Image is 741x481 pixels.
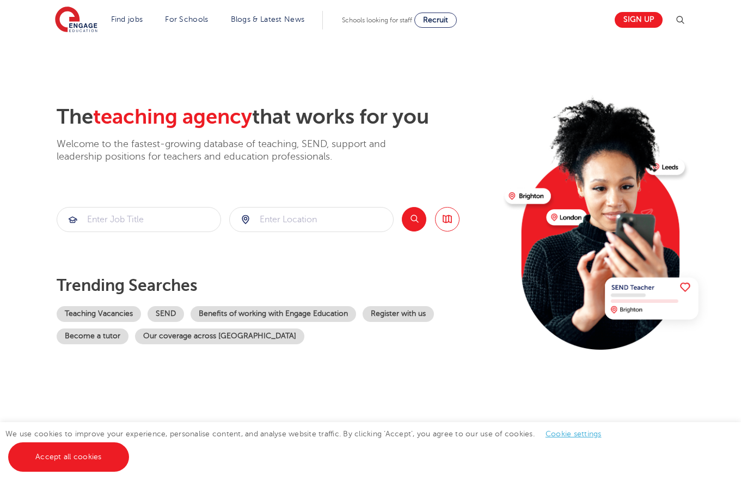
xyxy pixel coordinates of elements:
div: Submit [229,207,394,232]
a: Benefits of working with Engage Education [191,306,356,322]
a: For Schools [165,15,208,23]
a: Cookie settings [546,430,602,438]
input: Submit [57,208,221,232]
span: Recruit [423,16,448,24]
span: teaching agency [93,105,252,129]
a: Become a tutor [57,328,128,344]
a: Register with us [363,306,434,322]
a: Recruit [414,13,457,28]
h2: The that works for you [57,105,496,130]
button: Search [402,207,426,232]
a: Accept all cookies [8,442,129,472]
a: Find jobs [111,15,143,23]
a: Sign up [615,12,663,28]
div: Submit [57,207,221,232]
a: Blogs & Latest News [231,15,305,23]
span: We use cookies to improve your experience, personalise content, and analyse website traffic. By c... [5,430,613,461]
img: Engage Education [55,7,97,34]
span: Schools looking for staff [342,16,412,24]
input: Submit [230,208,393,232]
a: Our coverage across [GEOGRAPHIC_DATA] [135,328,304,344]
p: Trending searches [57,276,496,295]
p: Welcome to the fastest-growing database of teaching, SEND, support and leadership positions for t... [57,138,416,163]
a: SEND [148,306,184,322]
a: Teaching Vacancies [57,306,141,322]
